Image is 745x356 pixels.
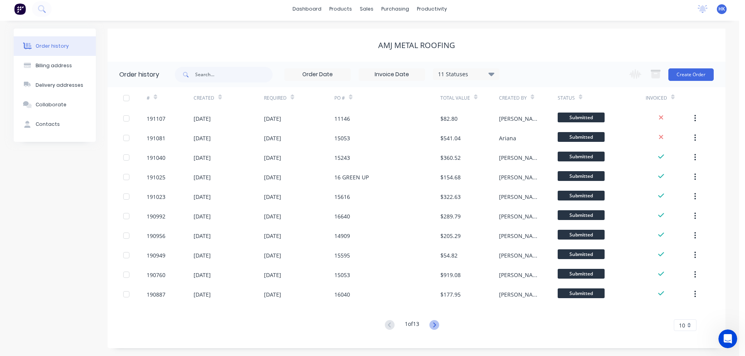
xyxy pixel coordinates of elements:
div: [PERSON_NAME] [499,193,542,201]
div: [DATE] [194,232,211,240]
div: [DATE] [264,232,281,240]
div: Contacts [36,121,60,128]
div: $154.68 [440,173,461,181]
div: AMJ Metal Roofing [378,41,455,50]
div: [DATE] [194,193,211,201]
div: 15595 [334,251,350,259]
button: Create Order [668,68,714,81]
div: 191107 [147,114,165,123]
input: Invoice Date [359,69,425,81]
div: products [325,3,356,15]
span: Submitted [558,249,605,259]
div: 191023 [147,193,165,201]
button: Billing address [14,56,96,75]
div: # [147,87,194,109]
div: PO # [334,95,345,102]
div: 191081 [147,134,165,142]
iframe: Intercom live chat [718,329,737,348]
div: 16640 [334,212,350,220]
div: Invoiced [646,87,693,109]
div: [PERSON_NAME] [499,271,542,279]
div: [DATE] [264,290,281,299]
div: $54.82 [440,251,458,259]
div: 190760 [147,271,165,279]
div: $919.08 [440,271,461,279]
span: HK [718,5,725,13]
div: [PERSON_NAME] [499,290,542,299]
div: Created By [499,95,527,102]
div: [DATE] [194,251,211,259]
div: [PERSON_NAME] [499,232,542,240]
a: dashboard [289,3,325,15]
div: 16040 [334,290,350,299]
div: 11146 [334,114,350,123]
div: [DATE] [264,251,281,259]
div: Total Value [440,87,499,109]
button: Delivery addresses [14,75,96,95]
div: [DATE] [264,114,281,123]
div: 15243 [334,154,350,162]
span: Submitted [558,230,605,240]
img: Factory [14,3,26,15]
div: [DATE] [264,173,281,181]
div: [DATE] [264,134,281,142]
div: [DATE] [194,290,211,299]
span: Submitted [558,171,605,181]
div: Status [558,95,575,102]
div: $360.52 [440,154,461,162]
div: [PERSON_NAME] [499,212,542,220]
div: 11 Statuses [433,70,499,79]
input: Order Date [285,69,350,81]
div: Invoiced [646,95,667,102]
div: $205.29 [440,232,461,240]
div: Delivery addresses [36,82,83,89]
div: Created [194,95,214,102]
div: sales [356,3,377,15]
div: 190949 [147,251,165,259]
div: [PERSON_NAME] [499,173,542,181]
div: [DATE] [194,271,211,279]
div: $289.79 [440,212,461,220]
span: Submitted [558,269,605,279]
div: $541.04 [440,134,461,142]
div: 191040 [147,154,165,162]
span: Submitted [558,132,605,142]
div: 190887 [147,290,165,299]
div: [DATE] [194,212,211,220]
div: Required [264,95,287,102]
span: Submitted [558,152,605,161]
div: [DATE] [264,154,281,162]
div: 16 GREEN UP [334,173,369,181]
div: # [147,95,150,102]
div: [DATE] [264,193,281,201]
div: [DATE] [194,134,211,142]
div: Order history [119,70,159,79]
div: [DATE] [194,114,211,123]
div: [DATE] [264,212,281,220]
div: Billing address [36,62,72,69]
div: 15616 [334,193,350,201]
div: [PERSON_NAME] [499,154,542,162]
div: 190992 [147,212,165,220]
div: Ariana [499,134,516,142]
div: 15053 [334,134,350,142]
div: Created By [499,87,558,109]
div: [PERSON_NAME] [499,114,542,123]
div: Order history [36,43,69,50]
span: Submitted [558,113,605,122]
div: Status [558,87,646,109]
div: 190956 [147,232,165,240]
div: productivity [413,3,451,15]
span: Submitted [558,191,605,200]
span: 10 [679,321,685,329]
div: 191025 [147,173,165,181]
div: PO # [334,87,440,109]
div: $82.80 [440,114,458,123]
div: 14909 [334,232,350,240]
div: Total Value [440,95,470,102]
div: $177.95 [440,290,461,299]
div: [PERSON_NAME] [499,251,542,259]
div: 15053 [334,271,350,279]
button: Order history [14,36,96,56]
div: [DATE] [194,154,211,162]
